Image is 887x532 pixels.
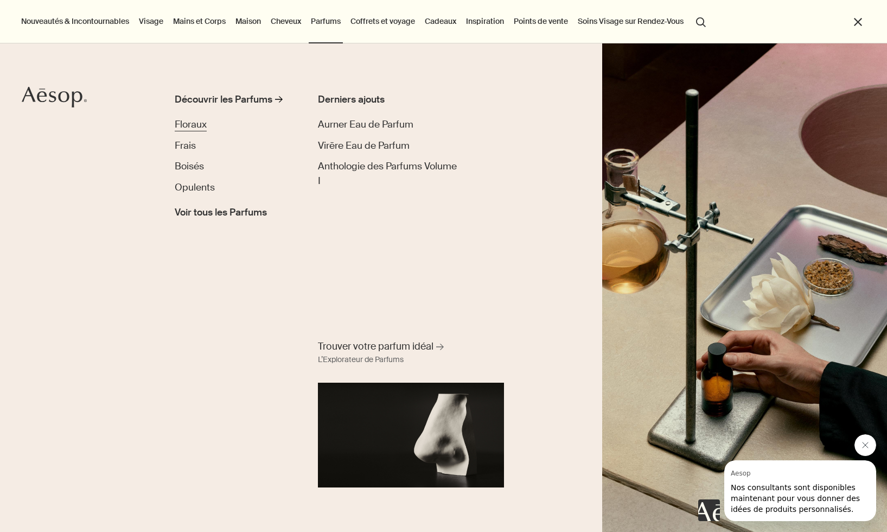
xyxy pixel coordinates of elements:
a: Parfums [309,14,343,28]
a: Trouver votre parfum idéal L’Explorateur de ParfumsA nose sculpture placed in front of black back... [315,337,507,487]
a: Découvrir les Parfums [175,92,291,111]
a: Anthologie des Parfums Volume I [318,159,460,188]
span: Anthologie des Parfums Volume I [318,160,457,186]
span: Boisés [175,160,204,172]
span: Floraux [175,118,207,130]
div: Aesop dit « Nos consultants sont disponibles maintenant pour vous donner des idées de produits pe... [698,434,876,521]
a: Aurner Eau de Parfum [318,117,413,131]
a: Soins Visage sur Rendez-Vous [576,14,686,28]
img: Plaster sculptures of noses resting on stone podiums and a wooden ladder. [602,43,887,532]
div: L’Explorateur de Parfums [318,353,404,366]
a: Frais [175,138,196,153]
a: Floraux [175,117,207,131]
a: Inspiration [464,14,506,28]
iframe: pas de contenu [698,499,720,521]
span: Trouver votre parfum idéal [318,340,433,353]
div: Derniers ajouts [318,92,460,106]
a: Aesop [19,84,90,113]
span: Voir tous les Parfums [175,205,267,219]
a: Maison [233,14,263,28]
button: Fermer le menu [852,16,864,28]
a: Virēre Eau de Parfum [318,138,410,153]
a: Cadeaux [423,14,458,28]
button: Nouveautés & Incontournables [19,14,131,28]
a: Coffrets et voyage [348,14,417,28]
span: Virēre Eau de Parfum [318,140,410,151]
a: Boisés [175,159,204,173]
a: Visage [137,14,165,28]
button: Points de vente [512,14,570,28]
a: Mains et Corps [171,14,228,28]
svg: Aesop [22,86,87,108]
span: Frais [175,140,196,151]
div: Découvrir les Parfums [175,92,272,106]
iframe: Fermer le message de Aesop [854,434,876,456]
a: Cheveux [269,14,303,28]
button: Lancer une recherche [691,11,711,31]
a: Voir tous les Parfums [175,201,267,219]
a: Opulents [175,180,215,194]
iframe: Message de Aesop [724,460,876,521]
span: Aurner Eau de Parfum [318,118,413,130]
span: Opulents [175,181,215,193]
